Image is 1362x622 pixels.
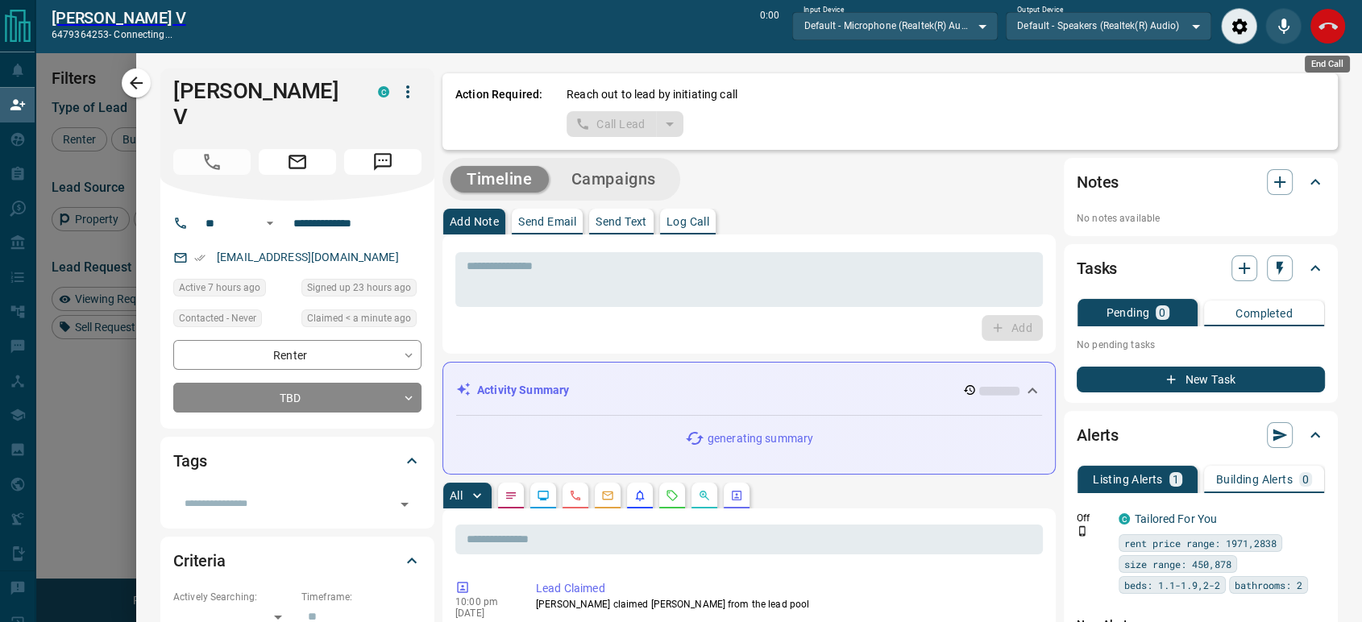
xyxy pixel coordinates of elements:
svg: Emails [601,489,614,502]
div: Audio Settings [1221,8,1257,44]
p: Completed [1235,308,1293,319]
p: Building Alerts [1216,474,1293,485]
p: 0:00 [760,8,779,44]
button: New Task [1077,367,1325,392]
div: Notes [1077,163,1325,201]
h2: Criteria [173,548,226,574]
span: size range: 450,878 [1124,556,1231,572]
p: Add Note [450,216,499,227]
svg: Push Notification Only [1077,525,1088,537]
div: Wed Aug 13 2025 [173,279,293,301]
p: [PERSON_NAME] claimed [PERSON_NAME] from the lead pool [536,597,1036,612]
p: 10:00 pm [455,596,512,607]
div: condos.ca [378,86,389,97]
svg: Notes [505,489,517,502]
p: [DATE] [455,607,512,619]
h2: Tasks [1077,255,1117,281]
button: Open [260,214,280,233]
label: Input Device [803,5,845,15]
span: rent price range: 1971,2838 [1124,535,1277,551]
div: End Call [1310,8,1346,44]
div: Wed Aug 13 2025 [301,309,421,332]
p: Action Required: [455,86,542,137]
p: Pending [1106,307,1149,318]
span: Email [259,149,336,175]
p: Timeframe: [301,590,421,604]
div: End Call [1305,56,1350,73]
p: All [450,490,463,501]
p: Send Email [518,216,576,227]
span: Message [344,149,421,175]
h2: [PERSON_NAME] V [52,8,186,27]
svg: Opportunities [698,489,711,502]
svg: Agent Actions [730,489,743,502]
h1: [PERSON_NAME] V [173,78,354,130]
button: Open [393,493,416,516]
p: 0 [1302,474,1309,485]
span: Call [173,149,251,175]
p: Log Call [666,216,709,227]
div: TBD [173,383,421,413]
div: Default - Microphone (Realtek(R) Audio) [792,12,998,39]
span: connecting... [114,29,172,40]
button: Campaigns [555,166,672,193]
div: Default - Speakers (Realtek(R) Audio) [1006,12,1211,39]
div: Criteria [173,541,421,580]
span: bathrooms: 2 [1235,577,1302,593]
p: Listing Alerts [1093,474,1163,485]
div: Renter [173,340,421,370]
button: Timeline [451,166,549,193]
span: Contacted - Never [179,310,256,326]
svg: Lead Browsing Activity [537,489,550,502]
div: condos.ca [1119,513,1130,525]
p: Reach out to lead by initiating call [567,86,737,103]
svg: Requests [666,489,679,502]
div: split button [567,111,683,137]
svg: Listing Alerts [633,489,646,502]
p: Lead Claimed [536,580,1036,597]
div: Tags [173,442,421,480]
span: Active 7 hours ago [179,280,260,296]
p: 6479364253 - [52,27,186,42]
p: Actively Searching: [173,590,293,604]
h2: Alerts [1077,422,1119,448]
a: Tailored For You [1135,512,1217,525]
p: Activity Summary [477,382,569,399]
p: Off [1077,511,1109,525]
span: beds: 1.1-1.9,2-2 [1124,577,1220,593]
a: [EMAIL_ADDRESS][DOMAIN_NAME] [217,251,399,263]
div: Activity Summary [456,375,1042,405]
p: 0 [1159,307,1165,318]
div: Tasks [1077,249,1325,288]
div: Mute [1265,8,1302,44]
p: 1 [1173,474,1179,485]
p: No pending tasks [1077,333,1325,357]
h2: Tags [173,448,206,474]
p: Send Text [596,216,647,227]
svg: Calls [569,489,582,502]
h2: Notes [1077,169,1119,195]
span: Claimed < a minute ago [307,310,411,326]
div: Alerts [1077,416,1325,454]
svg: Email Verified [194,252,206,263]
p: generating summary [708,430,813,447]
p: No notes available [1077,211,1325,226]
label: Output Device [1017,5,1063,15]
span: Signed up 23 hours ago [307,280,411,296]
div: Tue Aug 12 2025 [301,279,421,301]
